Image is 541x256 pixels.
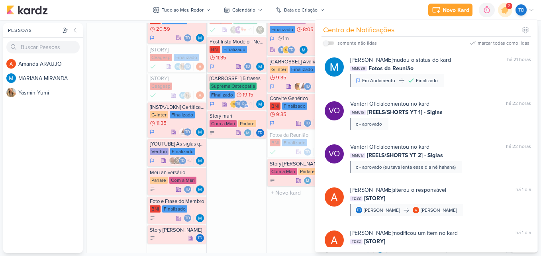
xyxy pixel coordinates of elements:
[150,227,205,233] div: Story Mari
[518,6,524,14] p: Td
[350,239,363,244] span: TD32
[277,35,289,43] div: último check-in há 1 mês
[156,26,170,32] span: 20:59
[184,34,194,42] div: Colaboradores: Thais de carvalho
[179,91,194,99] div: Colaboradores: MARIANA MIRANDA, Yasmin Yumi
[290,66,315,73] div: Finalizado
[270,59,325,65] div: [CARROSSEL] Avaliação do Google - Elogios
[350,66,367,71] span: MM689
[294,83,302,91] img: Leandro Guedes
[196,91,204,99] img: Amanda ARAUJO
[294,83,314,91] div: Colaboradores: Leandro Guedes, Amannda Primo, Thais de carvalho
[150,47,205,53] div: [STORY]
[150,177,168,184] div: Parlare
[350,196,363,201] span: TD38
[18,89,83,97] div: Y a s m i n Y u m i
[298,168,316,175] div: Parlare
[304,148,312,156] div: Thais de carvalho
[244,63,252,71] div: Thais de carvalho
[210,130,215,136] div: A Fazer
[184,214,194,222] div: Colaboradores: Thais de carvalho
[235,26,243,34] div: mlegnaioli@gmail.com
[236,102,241,106] p: Td
[299,83,307,91] img: Amannda Primo
[323,25,394,35] div: Centro de Notificações
[169,157,177,165] img: Sarah Violante
[428,4,472,16] button: Novo Kard
[18,60,83,68] div: A m a n d a A R A U J O
[150,187,155,192] div: A Fazer
[196,185,204,193] div: Responsável: MARIANA MIRANDA
[174,157,182,165] img: Leviê Agência de Marketing Digital
[179,63,187,71] img: Yasmin Yumi
[6,27,61,34] div: Pessoas
[239,100,247,108] div: rolimaba30@gmail.com
[350,56,451,64] div: mudou o status do kard
[150,54,172,61] div: Ceagesp
[150,75,205,82] div: [STORY]
[350,229,458,237] div: modificou um item no kard
[364,207,400,214] div: [PERSON_NAME]
[282,46,290,54] img: IDBOX - Agência de Design
[350,100,384,107] b: Ventori Oficial
[304,119,314,127] div: Colaboradores: Thais de carvalho
[170,148,195,155] div: Finalizado
[305,122,310,126] p: Td
[239,26,247,34] img: ow se liga
[256,100,264,108] div: Responsável: MARIANA MIRANDA
[244,129,254,137] div: Colaboradores: MARIANA MIRANDA
[350,143,429,151] div: comentou no kard
[235,100,243,108] div: Thais de carvalho
[210,63,214,70] div: Em Andamento
[18,74,83,83] div: M A R I A N A M I R A N D A
[282,36,289,41] span: 1m
[362,77,395,84] div: Em Andamento
[196,157,204,165] img: MARIANA MIRANDA
[196,63,204,71] img: Amanda ARAUJO
[506,100,531,108] div: há 22 horas
[329,148,340,160] p: VO
[508,3,510,9] span: 2
[185,65,190,69] p: Td
[170,111,195,118] div: Finalizado
[270,132,325,138] div: Fotos da Reunião
[369,64,414,73] span: Fotos da Reunião
[196,34,204,42] img: MARIANA MIRANDA
[269,188,325,198] input: + Novo kard
[350,57,392,63] b: [PERSON_NAME]
[516,4,527,16] div: Thais de carvalho
[256,26,264,34] div: Responsável: Leviê Agência de Marketing Digital
[356,163,456,171] div: c - aprovado (eu tava lenta esse dia né hahaha)
[282,139,307,146] div: Finalizado
[196,34,204,42] div: Responsável: MARIANA MIRANDA
[304,83,312,91] div: Thais de carvalho
[270,161,325,167] div: Story Mari
[210,120,237,127] div: Com a Mari
[150,148,169,155] div: Ventori
[325,144,344,163] div: Ventori Oficial
[256,100,264,108] img: MARIANA MIRANDA
[258,131,263,135] p: Td
[270,95,325,102] div: Convite Genérico
[350,246,443,254] div: -- abra o kard para ver as mudanças --
[185,188,190,192] p: Td
[325,101,344,120] div: Ventori Oficial
[178,157,186,165] div: Thais de carvalho
[150,158,155,164] div: Em Andamento
[150,63,156,71] div: Done
[169,177,196,184] div: Com a Mari
[196,128,204,136] img: MARIANA MIRANDA
[169,157,194,165] div: Colaboradores: Sarah Violante, Leviê Agência de Marketing Digital, Thais de carvalho, Ventori Ofi...
[196,128,204,136] div: Responsável: MARIANA MIRANDA
[196,63,204,71] div: Responsável: Amanda ARAUJO
[244,129,252,137] img: MARIANA MIRANDA
[282,102,307,110] div: Finalizado
[179,91,187,99] img: MARIANA MIRANDA
[184,91,192,99] img: Yasmin Yumi
[305,150,310,154] p: Td
[210,39,265,45] div: Post Insta Modelo - Networking
[180,159,185,163] p: Td
[516,229,531,237] div: há 1 dia
[244,63,254,71] div: Colaboradores: Thais de carvalho
[174,63,182,71] img: MARIANA MIRANDA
